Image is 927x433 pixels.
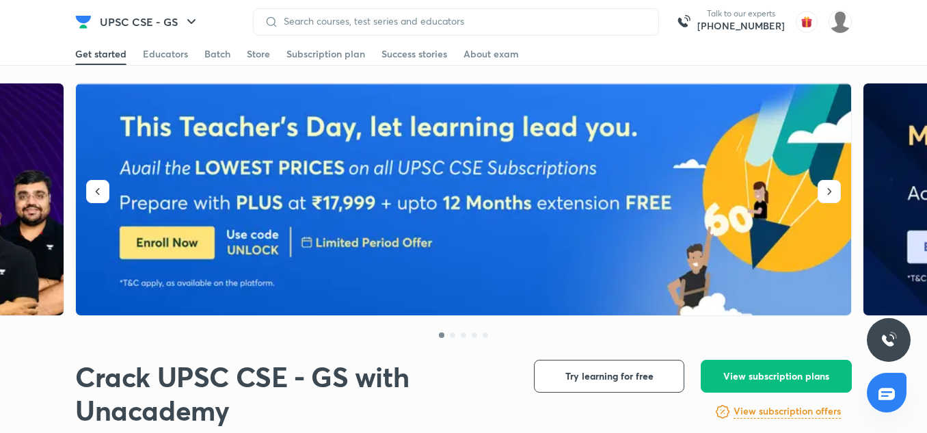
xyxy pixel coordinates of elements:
[75,14,92,30] img: Company Logo
[463,47,519,61] div: About exam
[734,404,841,419] h6: View subscription offers
[796,11,818,33] img: avatar
[565,369,654,383] span: Try learning for free
[204,43,230,65] a: Batch
[534,360,684,393] button: Try learning for free
[463,43,519,65] a: About exam
[701,360,852,393] button: View subscription plans
[75,43,126,65] a: Get started
[92,8,208,36] button: UPSC CSE - GS
[286,47,365,61] div: Subscription plan
[670,8,697,36] img: call-us
[247,43,270,65] a: Store
[143,43,188,65] a: Educators
[734,404,841,420] a: View subscription offers
[204,47,230,61] div: Batch
[829,10,852,34] img: Adarsh singh
[381,47,447,61] div: Success stories
[381,43,447,65] a: Success stories
[247,47,270,61] div: Store
[75,47,126,61] div: Get started
[697,8,785,19] p: Talk to our experts
[75,360,512,427] h1: Crack UPSC CSE - GS with Unacademy
[723,369,829,383] span: View subscription plans
[881,332,897,348] img: ttu
[286,43,365,65] a: Subscription plan
[697,19,785,33] a: [PHONE_NUMBER]
[278,16,647,27] input: Search courses, test series and educators
[143,47,188,61] div: Educators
